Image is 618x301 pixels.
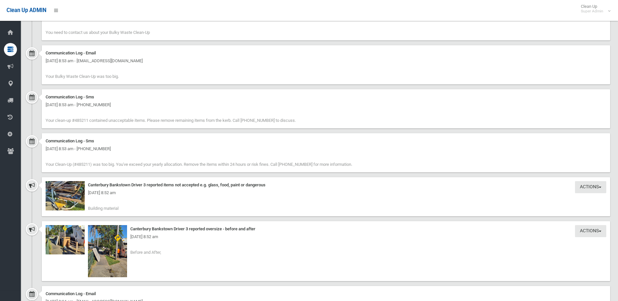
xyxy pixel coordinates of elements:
div: Canterbury Bankstown Driver 3 reported items not accepted e.g. glass, food, paint or dangerous [46,181,606,189]
div: Canterbury Bankstown Driver 3 reported oversize - before and after [46,225,606,233]
span: Your clean-up #485211 contained unacceptable items. Please remove remaining items from the kerb. ... [46,118,296,123]
img: 2025-10-1008.51.577558306527724986317.jpg [88,225,127,277]
div: [DATE] 8:53 am - [EMAIL_ADDRESS][DOMAIN_NAME] [46,57,606,65]
span: Before and After, [130,250,161,255]
div: Communication Log - Email [46,49,606,57]
button: Actions [575,225,606,237]
span: Clean Up ADMIN [7,7,46,13]
div: [DATE] 8:52 am [46,189,606,197]
span: You need to contact us about your Bulky Waste Clean-Up [46,30,150,35]
div: [DATE] 8:53 am - [PHONE_NUMBER] [46,145,606,153]
div: [DATE] 8:53 am - [PHONE_NUMBER] [46,101,606,109]
div: Communication Log - Sms [46,137,606,145]
small: Super Admin [581,9,603,14]
span: Your Bulky Waste Clean-Up was too big. [46,74,119,79]
div: Communication Log - Email [46,290,606,298]
div: [DATE] 8:52 am [46,233,606,241]
div: Communication Log - Sms [46,93,606,101]
span: Your Clean-Up (#485211) was too big. You've exceed your yearly allocation. Remove the items withi... [46,162,352,167]
img: 2025-10-1008.46.255024315287228105157.jpg [46,225,85,254]
span: Building material [88,206,119,211]
button: Actions [575,181,606,193]
img: 2025-10-1008.52.183207787911081621188.jpg [46,181,85,210]
span: Clean Up [578,4,610,14]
